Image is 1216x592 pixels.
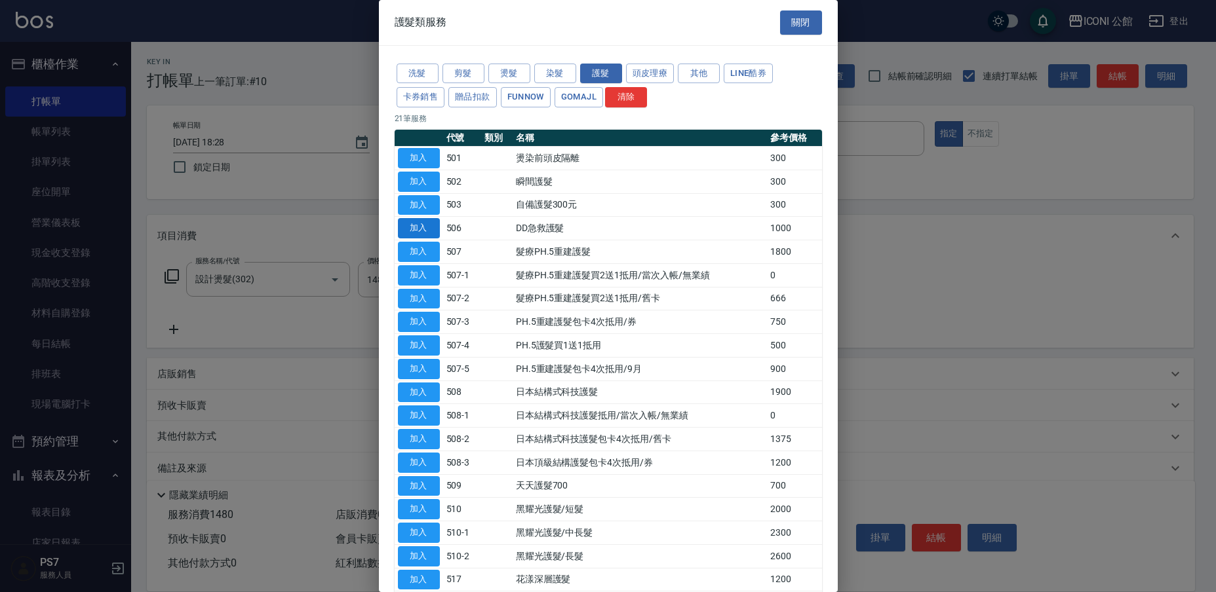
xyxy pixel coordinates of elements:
[767,521,822,545] td: 2300
[443,170,481,193] td: 502
[513,130,767,147] th: 名稱
[443,357,481,380] td: 507-5
[443,521,481,545] td: 510-1
[605,87,647,107] button: 清除
[398,405,440,426] button: 加入
[398,499,440,519] button: 加入
[443,240,481,264] td: 507
[443,130,481,147] th: 代號
[488,64,530,84] button: 燙髮
[513,544,767,568] td: 黑耀光護髮/長髮
[443,287,481,310] td: 507-2
[767,498,822,521] td: 2000
[724,64,773,84] button: LINE酷券
[398,382,440,403] button: 加入
[442,64,484,84] button: 剪髮
[513,240,767,264] td: 髮療PH.5重建護髮
[513,170,767,193] td: 瞬間護髮
[481,130,513,147] th: 類別
[626,64,675,84] button: 頭皮理療
[443,474,481,498] td: 509
[443,310,481,334] td: 507-3
[443,498,481,521] td: 510
[513,193,767,217] td: 自備護髮300元
[398,523,440,543] button: 加入
[767,380,822,404] td: 1900
[513,357,767,380] td: PH.5重建護髮包卡4次抵用/9月
[398,148,440,168] button: 加入
[398,546,440,566] button: 加入
[513,498,767,521] td: 黑耀光護髮/短髮
[398,429,440,449] button: 加入
[443,428,481,451] td: 508-2
[767,357,822,380] td: 900
[513,217,767,240] td: DD急救護髮
[398,453,440,473] button: 加入
[767,451,822,474] td: 1200
[767,544,822,568] td: 2600
[513,147,767,170] td: 燙染前頭皮隔離
[767,240,822,264] td: 1800
[397,87,445,107] button: 卡券銷售
[398,359,440,379] button: 加入
[580,64,622,84] button: 護髮
[398,195,440,215] button: 加入
[448,87,497,107] button: 贈品扣款
[501,87,551,107] button: FUNNOW
[767,217,822,240] td: 1000
[767,193,822,217] td: 300
[767,147,822,170] td: 300
[513,287,767,310] td: 髮療PH.5重建護髮買2送1抵用/舊卡
[443,568,481,591] td: 517
[767,404,822,428] td: 0
[443,263,481,287] td: 507-1
[395,16,447,29] span: 護髮類服務
[443,193,481,217] td: 503
[443,451,481,474] td: 508-3
[513,310,767,334] td: PH.5重建護髮包卡4次抵用/券
[767,568,822,591] td: 1200
[767,428,822,451] td: 1375
[398,476,440,496] button: 加入
[513,568,767,591] td: 花漾深層護髮
[513,334,767,358] td: PH.5護髮買1送1抵用
[780,10,822,35] button: 關閉
[398,172,440,192] button: 加入
[443,217,481,240] td: 506
[513,521,767,545] td: 黑耀光護髮/中長髮
[395,113,822,124] p: 21 筆服務
[398,265,440,286] button: 加入
[398,218,440,238] button: 加入
[767,130,822,147] th: 參考價格
[678,64,720,84] button: 其他
[767,310,822,334] td: 750
[767,474,822,498] td: 700
[513,404,767,428] td: 日本結構式科技護髮抵用/當次入帳/無業績
[513,474,767,498] td: 天天護髮700
[397,64,439,84] button: 洗髮
[443,404,481,428] td: 508-1
[513,451,767,474] td: 日本頂級結構護髮包卡4次抵用/券
[398,570,440,590] button: 加入
[513,428,767,451] td: 日本結構式科技護髮包卡4次抵用/舊卡
[398,289,440,309] button: 加入
[443,380,481,404] td: 508
[443,544,481,568] td: 510-2
[534,64,576,84] button: 染髮
[443,147,481,170] td: 501
[443,334,481,358] td: 507-4
[398,312,440,332] button: 加入
[767,170,822,193] td: 300
[767,287,822,310] td: 666
[767,334,822,358] td: 500
[513,380,767,404] td: 日本結構式科技護髮
[398,242,440,262] button: 加入
[513,263,767,287] td: 髮療PH.5重建護髮買2送1抵用/當次入帳/無業績
[767,263,822,287] td: 0
[398,335,440,356] button: 加入
[555,87,603,107] button: GOMAJL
